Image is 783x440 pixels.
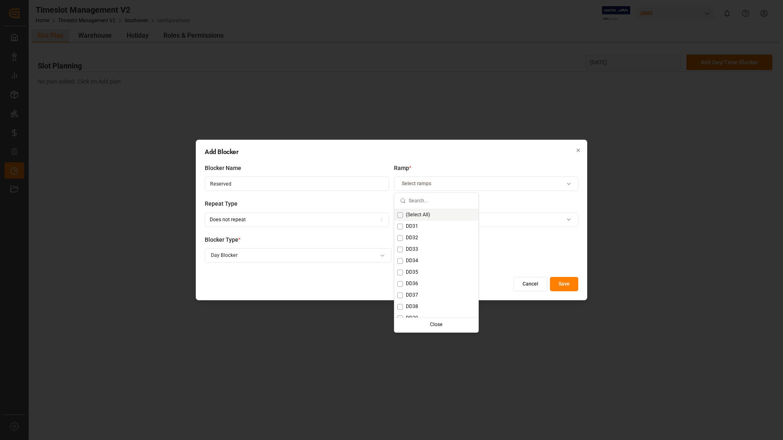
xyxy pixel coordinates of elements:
[402,180,431,188] span: Select ramps
[396,319,477,331] div: Close
[205,177,389,191] input: Enter name
[394,213,578,227] button: Select roles
[394,164,409,172] span: Ramp
[205,164,241,172] span: Blocker Name
[406,234,418,242] span: DD32
[406,280,418,288] span: DD36
[406,269,418,276] span: DD35
[205,149,578,155] h2: Add Blocker
[406,223,418,230] span: DD31
[550,277,578,291] button: Save
[205,236,238,244] span: Blocker Type
[406,246,418,253] span: DD33
[514,277,547,291] button: Cancel
[394,177,578,191] button: Select ramps
[406,292,418,299] span: DD37
[210,216,246,223] div: Does not repeat
[394,209,478,332] div: Suggestions
[409,193,473,209] input: Search...
[205,200,238,208] span: Repeat Type
[406,257,418,265] span: DD34
[406,303,418,311] span: DD38
[406,211,430,219] span: (Select All)
[406,315,418,322] span: DD39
